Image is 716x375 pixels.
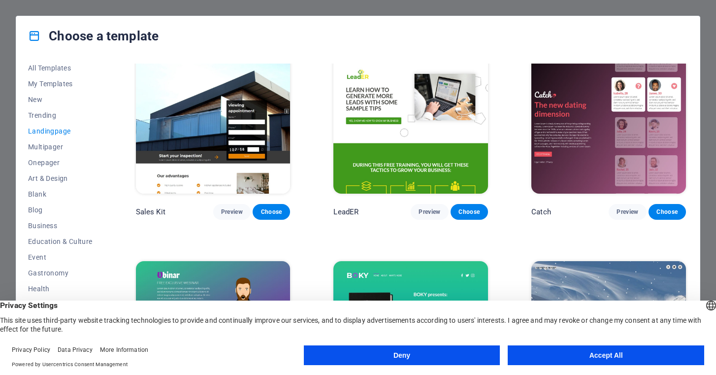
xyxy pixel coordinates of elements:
button: Art & Design [28,170,93,186]
span: Education & Culture [28,238,93,245]
button: Multipager [28,139,93,155]
span: Blog [28,206,93,214]
button: Blog [28,202,93,218]
span: Health [28,285,93,293]
span: Trending [28,111,93,119]
button: Event [28,249,93,265]
img: LeadER [333,51,488,194]
span: Choose [260,208,282,216]
span: Gastronomy [28,269,93,277]
span: Choose [458,208,480,216]
p: Catch [531,207,551,217]
button: IT & Media [28,297,93,312]
span: My Templates [28,80,93,88]
span: Event [28,253,93,261]
span: Preview [419,208,440,216]
img: Catch [531,51,686,194]
p: Sales Kit [136,207,165,217]
p: LeadER [333,207,358,217]
button: My Templates [28,76,93,92]
img: Sales Kit [136,51,291,194]
span: All Templates [28,64,93,72]
button: Health [28,281,93,297]
button: Trending [28,107,93,123]
span: Multipager [28,143,93,151]
h4: Choose a template [28,28,159,44]
span: Blank [28,190,93,198]
button: Gastronomy [28,265,93,281]
button: All Templates [28,60,93,76]
button: Choose [451,204,488,220]
span: Preview [617,208,638,216]
button: Preview [213,204,251,220]
span: Business [28,222,93,230]
button: Business [28,218,93,234]
span: New [28,96,93,103]
button: Choose [649,204,686,220]
span: Landingpage [28,127,93,135]
button: Landingpage [28,123,93,139]
button: New [28,92,93,107]
button: Blank [28,186,93,202]
button: Preview [609,204,646,220]
span: Art & Design [28,174,93,182]
button: Onepager [28,155,93,170]
span: Choose [656,208,678,216]
button: Preview [411,204,448,220]
button: Education & Culture [28,234,93,249]
button: Choose [253,204,290,220]
span: Preview [221,208,243,216]
span: Onepager [28,159,93,167]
